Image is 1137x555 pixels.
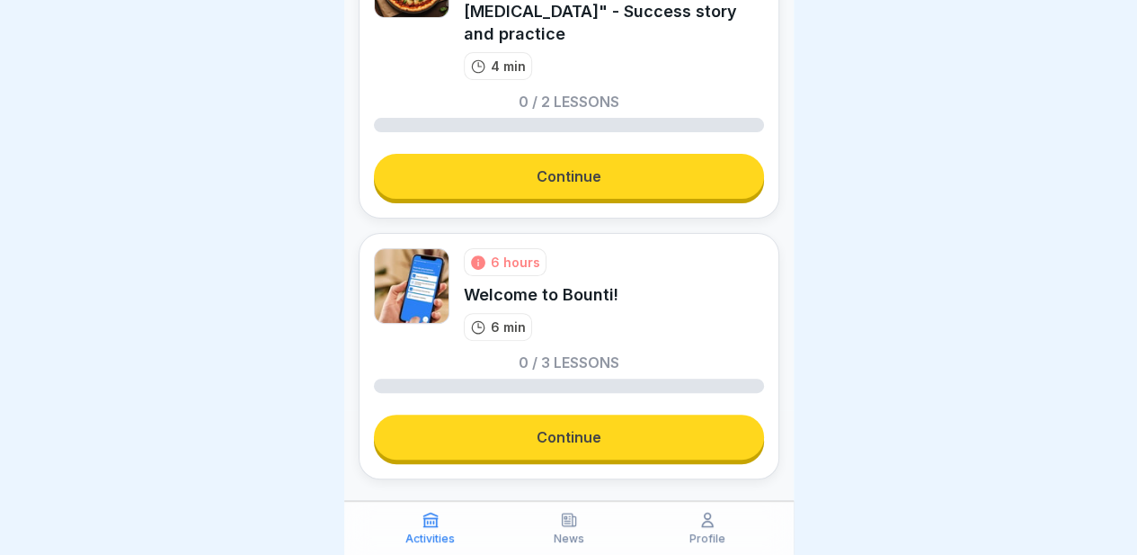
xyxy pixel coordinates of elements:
font: Profile [689,532,725,545]
font: 0 / 2 lessons [519,93,619,111]
a: Continue [374,154,764,199]
font: 4 min [491,58,526,74]
img: xgfduithoxxyhirrlmyo7nin.png [374,248,449,324]
a: Continue [374,415,764,460]
font: 6 min [491,319,526,335]
font: Continue [537,167,601,185]
font: Welcome to Bounti! [464,285,618,304]
font: 6 hours [491,255,540,270]
font: Activities [405,532,455,545]
font: News [554,532,584,545]
font: Continue [537,428,601,446]
font: 0 / 3 lessons [519,354,619,371]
